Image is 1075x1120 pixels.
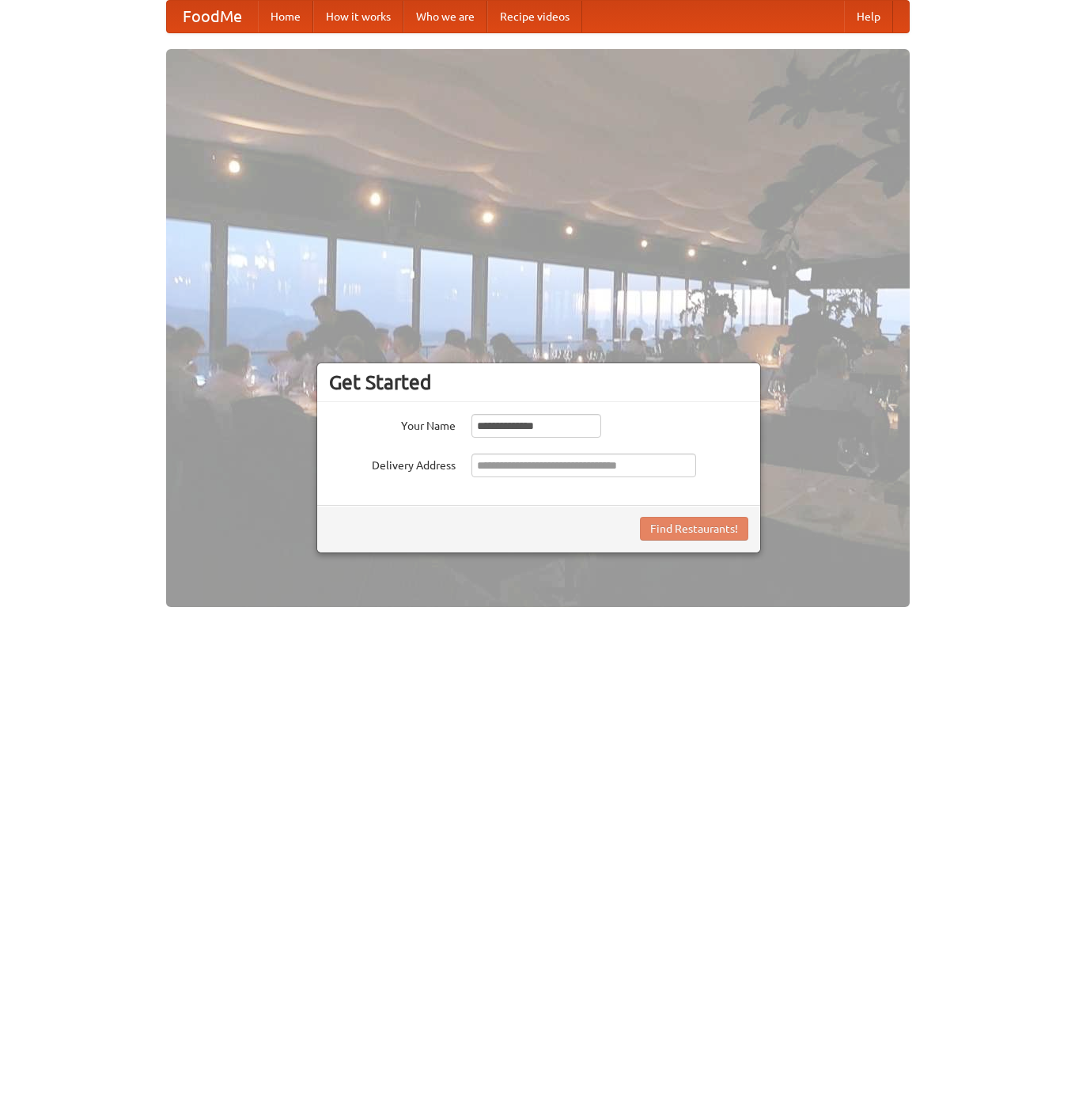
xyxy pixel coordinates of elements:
[487,1,582,32] a: Recipe videos
[313,1,403,32] a: How it works
[403,1,487,32] a: Who we are
[258,1,313,32] a: Home
[329,454,456,473] label: Delivery Address
[167,1,258,32] a: FoodMe
[329,414,456,434] label: Your Name
[329,370,748,394] h3: Get Started
[844,1,893,32] a: Help
[640,517,748,541] button: Find Restaurants!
